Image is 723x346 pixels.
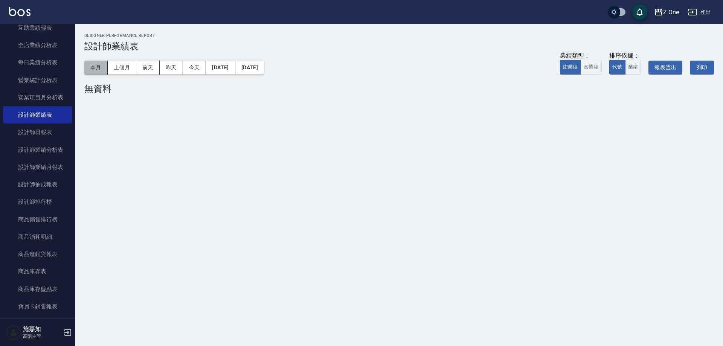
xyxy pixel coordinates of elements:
button: 虛業績 [560,60,581,75]
button: 今天 [183,61,206,75]
a: 全店業績分析表 [3,37,72,54]
button: [DATE] [206,61,235,75]
h2: Designer Performance Report [84,33,714,38]
button: 實業績 [581,60,602,75]
a: 互助業績報表 [3,19,72,37]
a: 設計師業績表 [3,106,72,123]
a: 會員卡銷售報表 [3,298,72,315]
a: 商品消耗明細 [3,228,72,245]
div: 業績類型： [560,52,602,60]
h5: 施嘉如 [23,325,61,333]
button: 列印 [690,61,714,75]
a: 營業項目月分析表 [3,89,72,106]
p: 高階主管 [23,333,61,340]
button: [DATE] [235,61,264,75]
div: 排序依據： [609,52,641,60]
div: Z One [663,8,679,17]
a: 營業統計分析表 [3,72,72,89]
button: 前天 [136,61,160,75]
a: 設計師業績月報表 [3,159,72,176]
a: 商品銷售排行榜 [3,211,72,228]
a: 設計師日報表 [3,123,72,141]
button: save [632,5,647,20]
a: 商品進銷貨報表 [3,245,72,263]
a: 服務扣項明細表 [3,315,72,332]
button: 報表匯出 [648,61,682,75]
button: 昨天 [160,61,183,75]
button: Z One [651,5,682,20]
img: Logo [9,7,31,16]
button: 登出 [685,5,714,19]
a: 設計師業績分析表 [3,141,72,159]
div: 無資料 [84,84,714,94]
a: 每日業績分析表 [3,54,72,71]
a: 設計師抽成報表 [3,176,72,193]
a: 商品庫存盤點表 [3,280,72,298]
button: 業績 [625,60,641,75]
button: 上個月 [108,61,136,75]
a: 設計師排行榜 [3,193,72,210]
h3: 設計師業績表 [84,41,714,52]
button: 本月 [84,61,108,75]
a: 商品庫存表 [3,263,72,280]
button: 代號 [609,60,625,75]
img: Person [6,325,21,340]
